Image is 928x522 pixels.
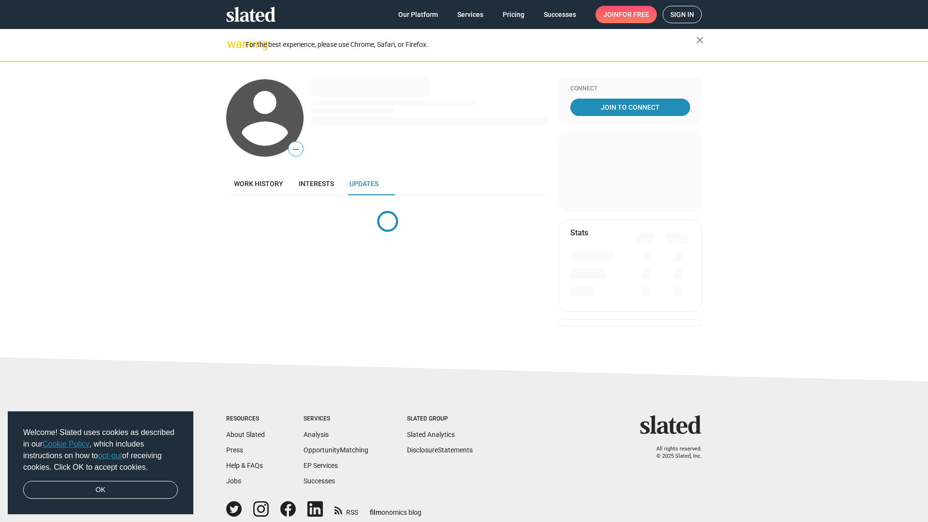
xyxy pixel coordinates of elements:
span: Interests [299,180,334,188]
a: dismiss cookie message [23,481,178,499]
span: Join To Connect [572,99,688,116]
div: For the best experience, please use Chrome, Safari, or Firefox. [246,38,696,51]
a: EP Services [304,462,338,469]
div: Connect [570,85,690,93]
a: Jobs [226,477,241,485]
mat-icon: warning [227,38,239,50]
a: Sign in [663,6,702,23]
a: Join To Connect [570,99,690,116]
a: Analysis [304,431,329,438]
a: opt-out [98,451,122,460]
a: Updates [342,172,386,195]
a: Help & FAQs [226,462,263,469]
span: Welcome! Slated uses cookies as described in our , which includes instructions on how to of recei... [23,427,178,473]
div: Slated Group [407,415,473,423]
a: OpportunityMatching [304,446,368,454]
a: Our Platform [391,6,446,23]
span: Sign in [670,6,694,23]
span: Work history [234,180,283,188]
div: Services [304,415,368,423]
a: Cookie Policy [43,440,89,448]
span: Successes [544,6,576,23]
span: Services [457,6,483,23]
mat-icon: close [694,34,706,46]
mat-card-title: Stats [570,228,588,238]
span: for free [619,6,649,23]
span: — [289,143,303,156]
a: Services [449,6,491,23]
a: Work history [226,172,291,195]
span: Join [603,6,649,23]
div: Resources [226,415,265,423]
span: film [370,508,381,516]
a: Press [226,446,243,454]
a: filmonomics blog [370,500,421,517]
a: About Slated [226,431,265,438]
a: DisclosureStatements [407,446,473,454]
a: Successes [536,6,584,23]
span: Pricing [503,6,524,23]
a: Successes [304,477,335,485]
p: All rights reserved. © 2025 Slated, Inc. [646,446,702,460]
span: Our Platform [398,6,438,23]
a: Slated Analytics [407,431,455,438]
div: cookieconsent [8,411,193,515]
a: Pricing [495,6,532,23]
span: Updates [349,180,378,188]
a: Interests [291,172,342,195]
a: RSS [334,502,358,517]
a: Joinfor free [595,6,657,23]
